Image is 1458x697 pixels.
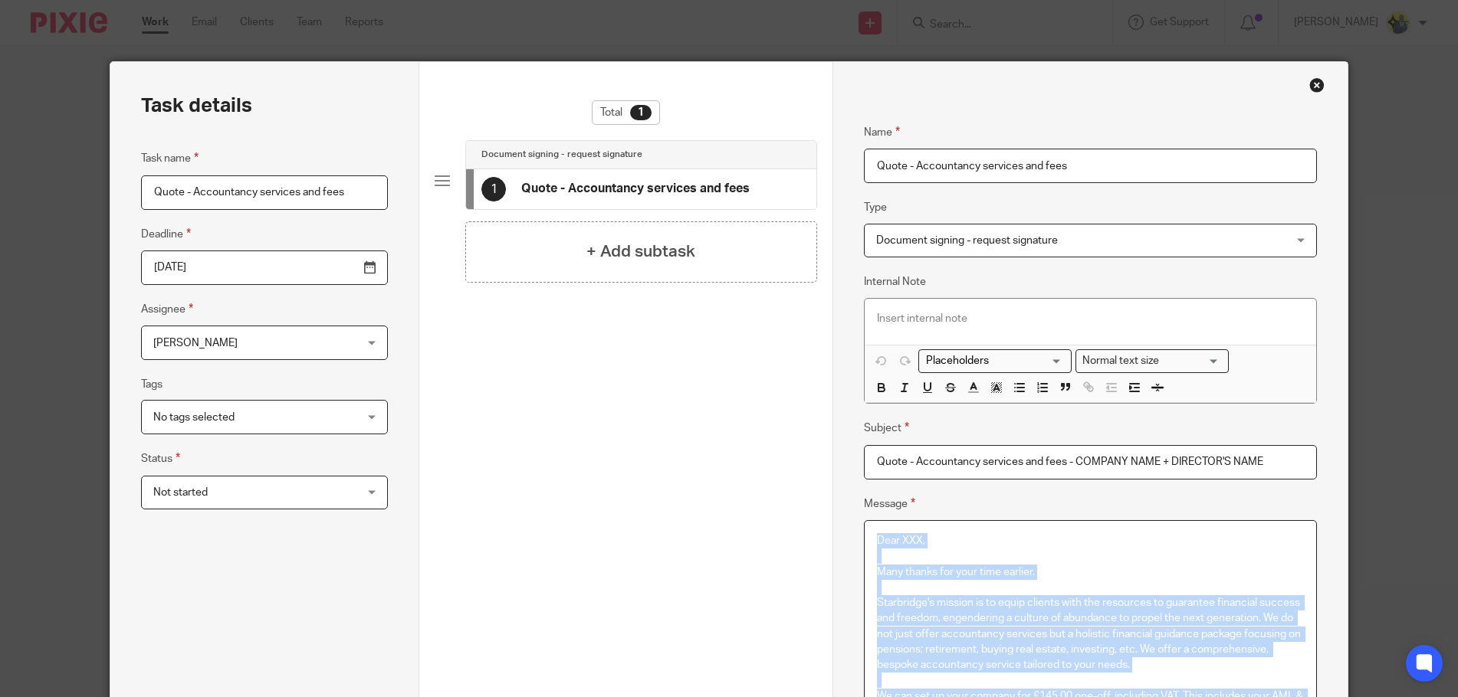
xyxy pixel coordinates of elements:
div: Text styles [1075,349,1229,373]
label: Subject [864,419,909,437]
h4: + Add subtask [586,240,695,263]
p: Many thanks for your time earlier. [877,564,1305,580]
label: Deadline [141,225,191,243]
h2: Task details [141,93,252,119]
span: Not started [153,487,208,498]
label: Task name [141,149,199,167]
div: 1 [630,105,652,120]
label: Status [141,450,180,467]
h4: Quote - Accountancy services and fees [521,181,750,197]
input: Insert subject [864,445,1318,479]
span: No tags selected [153,412,235,423]
input: Search for option [1164,353,1219,369]
input: Search for option [921,353,1062,369]
label: Type [864,200,887,215]
span: Document signing - request signature [876,235,1058,246]
p: Dear XXX, [877,533,1305,548]
div: Placeholders [918,349,1072,373]
label: Tags [141,377,163,392]
div: 1 [481,177,506,201]
div: Search for option [1075,349,1229,373]
div: Total [592,100,660,125]
div: Close this dialog window [1309,77,1325,93]
span: Normal text size [1079,353,1163,369]
p: Starbridge's mission is to equip clients with the resources to guarantee financial success and fr... [877,595,1305,672]
div: Search for option [918,349,1072,373]
label: Message [864,495,915,512]
h4: Document signing - request signature [481,149,642,161]
label: Assignee [141,300,193,318]
input: Task name [141,175,389,210]
span: [PERSON_NAME] [153,338,238,348]
label: Internal Note [864,274,926,290]
label: Name [864,123,900,141]
input: Pick a date [141,250,389,285]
